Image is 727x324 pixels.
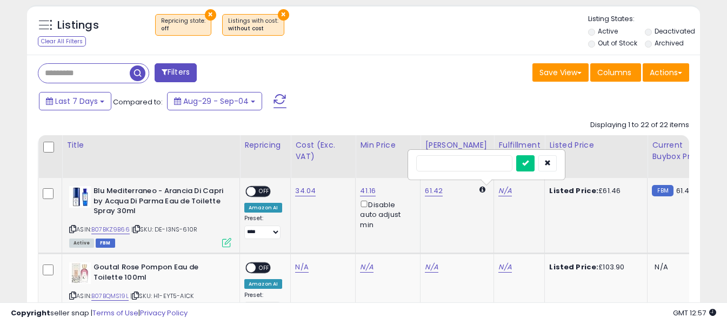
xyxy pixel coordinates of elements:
span: Last 7 Days [55,96,98,107]
img: 411-TH31YLL._SL40_.jpg [69,186,91,208]
a: 41.16 [360,186,376,196]
span: N/A [655,262,668,272]
span: FBM [96,239,115,248]
span: OFF [256,187,273,196]
button: Actions [643,63,689,82]
div: Cost (Exc. VAT) [295,140,351,162]
div: Disable auto adjust min [360,199,412,230]
div: Preset: [244,292,282,316]
button: × [205,9,216,21]
span: 2025-09-12 12:57 GMT [673,308,716,318]
span: OFF [256,263,273,273]
div: seller snap | | [11,308,188,319]
span: | SKU: H1-EYT5-AICK [130,292,194,300]
button: Filters [155,63,197,82]
button: Last 7 Days [39,92,111,110]
div: Clear All Filters [38,36,86,47]
label: Deactivated [655,27,695,36]
div: Current Buybox Price [652,140,708,162]
span: | SKU: DE-I3NS-610R [131,225,197,234]
a: B07BQMS19L [91,292,129,301]
span: All listings currently available for purchase on Amazon [69,239,94,248]
a: 61.42 [425,186,443,196]
p: Listing States: [588,14,700,24]
span: Aug-29 - Sep-04 [183,96,249,107]
span: Compared to: [113,97,163,107]
div: Title [66,140,235,151]
label: Out of Stock [598,38,637,48]
div: £103.90 [549,262,639,272]
small: FBM [652,185,673,196]
div: Preset: [244,215,282,239]
i: Calculated using Dynamic Max Price. [479,186,485,193]
div: Amazon AI [244,279,282,289]
a: N/A [425,262,438,273]
button: × [278,9,289,21]
div: £61.46 [549,186,639,196]
div: off [161,25,205,32]
button: Columns [590,63,641,82]
b: Blu Mediterraneo - Arancia Di Capri by Acqua Di Parma Eau de Toilette Spray 30ml [94,186,225,219]
h5: Listings [57,18,99,33]
label: Active [598,27,618,36]
span: Listings with cost : [228,17,278,33]
span: 61.42 [676,186,694,196]
a: N/A [498,262,511,273]
b: Goutal Rose Pompon Eau de Toilette 100ml [94,262,225,285]
strong: Copyright [11,308,50,318]
div: Amazon AI [244,203,282,213]
div: Listed Price [549,140,643,151]
div: Fulfillment Cost [498,140,540,162]
a: Privacy Policy [140,308,188,318]
div: Displaying 1 to 22 of 22 items [590,120,689,130]
a: N/A [360,262,373,273]
a: B07BKZ9B66 [91,225,130,234]
img: 51QYEOHHipL._SL40_.jpg [69,262,91,284]
b: Listed Price: [549,186,598,196]
label: Archived [655,38,684,48]
div: [PERSON_NAME] [425,140,489,151]
div: Min Price [360,140,416,151]
div: without cost [228,25,278,32]
a: N/A [295,262,308,273]
div: Repricing [244,140,286,151]
span: Columns [597,67,631,78]
div: ASIN: [69,262,231,313]
a: 34.04 [295,186,316,196]
button: Save View [532,63,589,82]
button: Aug-29 - Sep-04 [167,92,262,110]
div: ASIN: [69,186,231,246]
b: Listed Price: [549,262,598,272]
a: Terms of Use [92,308,138,318]
a: N/A [498,186,511,196]
span: Repricing state : [161,17,205,33]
